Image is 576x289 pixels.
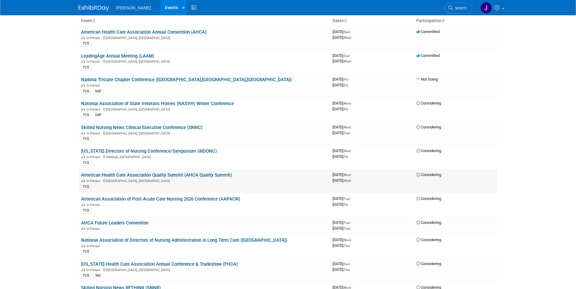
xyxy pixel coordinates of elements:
[93,89,103,94] div: SNF
[343,173,351,177] span: (Mon)
[81,29,206,35] a: American Health Care Association Annual Convention (AHCA)
[416,172,441,177] span: Considering
[332,154,348,159] span: [DATE]
[332,196,352,201] span: [DATE]
[79,5,109,11] img: ExhibitDay
[352,238,353,242] span: -
[87,131,102,135] span: In-Person
[351,53,352,58] span: -
[81,268,85,271] img: In-Person Event
[343,221,350,224] span: (Tue)
[351,261,352,266] span: -
[81,172,232,178] a: American Health Care Association Quality Summit (AHCA Quality Summit)
[81,89,91,94] div: TCS
[349,77,350,81] span: -
[343,244,350,247] span: (Thu)
[343,131,350,135] span: (Tue)
[87,36,102,40] span: In-Person
[343,238,351,242] span: (Mon)
[81,107,328,111] div: [GEOGRAPHIC_DATA], [GEOGRAPHIC_DATA]
[343,30,350,34] span: (Sun)
[87,60,102,64] span: In-Person
[81,238,287,243] a: National Association of Directors of Nursing Administration in Long Term Care ([GEOGRAPHIC_DATA])
[332,202,348,207] span: [DATE]
[81,267,328,272] div: [GEOGRAPHIC_DATA], [GEOGRAPHIC_DATA]
[343,179,351,182] span: (Wed)
[343,84,348,87] span: (Fri)
[344,18,347,23] a: Sort by Start Date
[87,84,102,88] span: In-Person
[332,238,353,242] span: [DATE]
[480,2,492,14] img: Jaime Butler
[87,268,102,272] span: In-Person
[81,155,85,158] img: In-Person Event
[81,261,238,267] a: [US_STATE] Health Care Association Annual Conference & Tradeshow (FHCA)
[332,243,350,248] span: [DATE]
[441,18,445,23] a: Sort by Participation Type
[343,126,351,129] span: (Mon)
[416,238,441,242] span: Considering
[81,273,91,278] div: TCS
[87,108,102,111] span: In-Person
[352,125,353,129] span: -
[343,203,348,206] span: (Fri)
[81,84,85,87] img: In-Person Event
[81,249,91,254] div: TCS
[93,273,102,278] div: 360
[81,125,203,130] a: Skilled Nursing News Clinical Executive Conference (SNNC)
[81,136,91,142] div: TCS
[351,220,352,225] span: -
[343,60,351,63] span: (Wed)
[343,149,351,153] span: (Wed)
[332,35,351,40] span: [DATE]
[453,6,467,10] span: Search
[351,196,352,201] span: -
[343,227,350,230] span: (Tue)
[351,29,352,34] span: -
[343,262,350,266] span: (Sun)
[81,41,91,46] div: TCS
[93,112,103,118] div: SNF
[81,244,85,247] img: In-Person Event
[416,220,441,225] span: Considering
[81,179,85,182] img: In-Person Event
[343,268,350,271] span: (Thu)
[81,36,85,39] img: In-Person Event
[416,29,440,34] span: Committed
[332,77,350,81] span: [DATE]
[332,53,352,58] span: [DATE]
[332,261,352,266] span: [DATE]
[332,107,348,111] span: [DATE]
[81,59,328,64] div: [GEOGRAPHIC_DATA], [GEOGRAPHIC_DATA]
[352,148,353,153] span: -
[343,78,348,81] span: (Fri)
[81,77,292,82] a: Nadona Tristate Chapter Conference ([GEOGRAPHIC_DATA],[GEOGRAPHIC_DATA],[GEOGRAPHIC_DATA])
[332,29,352,34] span: [DATE]
[332,226,350,231] span: [DATE]
[343,54,350,58] span: (Sun)
[332,131,350,135] span: [DATE]
[87,203,102,207] span: In-Person
[352,101,353,105] span: -
[81,227,85,230] img: In-Person Event
[343,155,348,158] span: (Fri)
[81,203,85,206] img: In-Person Event
[87,155,102,159] span: In-Person
[87,244,102,248] span: In-Person
[414,16,498,26] th: Participation
[332,267,350,272] span: [DATE]
[416,77,438,81] span: Not Going
[343,197,350,201] span: (Tue)
[81,131,85,135] img: In-Person Event
[416,148,441,153] span: Considering
[81,220,148,226] a: AHCA Future Leaders Convention
[81,178,328,183] div: [GEOGRAPHIC_DATA], [GEOGRAPHIC_DATA]
[79,16,330,26] th: Event
[332,220,352,225] span: [DATE]
[332,148,353,153] span: [DATE]
[81,160,91,166] div: TCS
[81,35,328,40] div: [GEOGRAPHIC_DATA], [GEOGRAPHIC_DATA]
[330,16,414,26] th: Dates
[343,102,351,105] span: (Mon)
[332,59,351,63] span: [DATE]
